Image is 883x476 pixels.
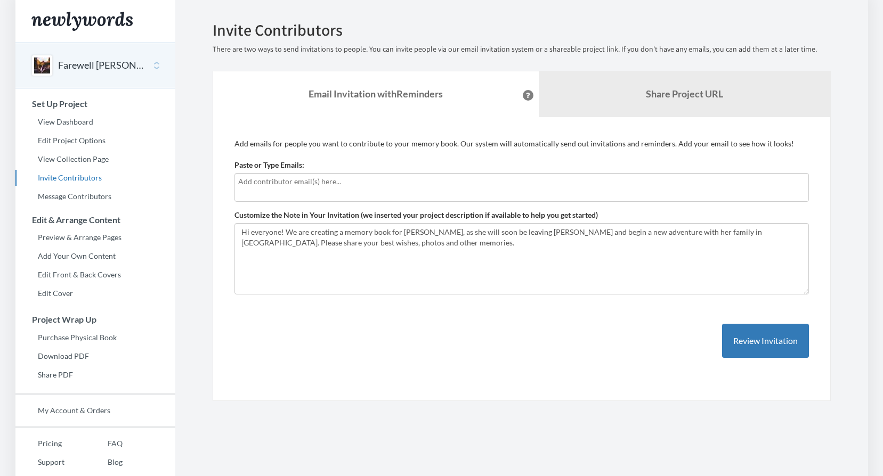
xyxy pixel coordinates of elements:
img: Newlywords logo [31,12,133,31]
h3: Set Up Project [16,99,175,109]
a: Edit Cover [15,285,175,301]
a: Purchase Physical Book [15,330,175,346]
a: Message Contributors [15,188,175,204]
a: Invite Contributors [15,170,175,186]
a: Blog [85,454,123,470]
a: Pricing [15,436,85,452]
p: There are two ways to send invitations to people. You can invite people via our email invitation ... [213,44,831,55]
textarea: Hi everyone! We are creating a memory book for [PERSON_NAME], as she will soon be leaving [PERSON... [234,223,809,294]
a: View Collection Page [15,151,175,167]
a: Add Your Own Content [15,248,175,264]
a: Share PDF [15,367,175,383]
button: Review Invitation [722,324,809,358]
b: Share Project URL [646,88,723,100]
button: Farewell [PERSON_NAME] [58,59,144,72]
input: Add contributor email(s) here... [238,176,805,187]
strong: Email Invitation with Reminders [309,88,443,100]
a: Preview & Arrange Pages [15,229,175,245]
h3: Edit & Arrange Content [16,215,175,225]
a: Edit Project Options [15,133,175,149]
p: Add emails for people you want to contribute to your memory book. Our system will automatically s... [234,138,809,149]
a: My Account & Orders [15,403,175,418]
a: Download PDF [15,348,175,364]
a: Edit Front & Back Covers [15,267,175,283]
label: Customize the Note in Your Invitation (we inserted your project description if available to help ... [234,210,598,220]
label: Paste or Type Emails: [234,160,304,170]
a: Support [15,454,85,470]
h2: Invite Contributors [213,21,831,39]
a: View Dashboard [15,114,175,130]
a: FAQ [85,436,123,452]
h3: Project Wrap Up [16,315,175,324]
